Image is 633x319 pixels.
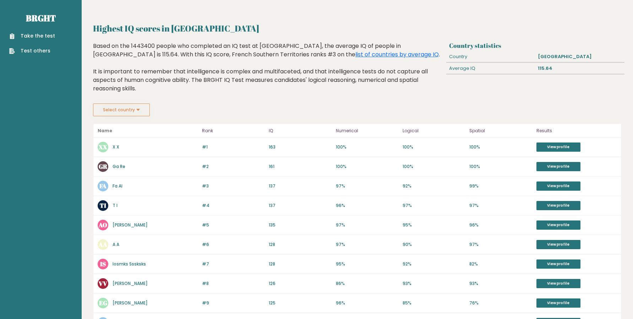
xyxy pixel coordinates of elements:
[269,127,331,135] p: IQ
[536,201,580,210] a: View profile
[113,280,148,286] a: [PERSON_NAME]
[536,181,580,191] a: View profile
[202,183,264,189] p: #3
[99,299,107,307] text: EG
[98,240,107,248] text: AA
[202,300,264,306] p: #9
[469,280,532,287] p: 93%
[536,162,580,171] a: View profile
[336,144,398,150] p: 100%
[202,163,264,170] p: #2
[446,51,535,62] div: Country
[269,280,331,287] p: 126
[113,163,125,169] a: Ga Re
[269,300,331,306] p: 125
[269,202,331,209] p: 137
[403,183,465,189] p: 92%
[269,183,331,189] p: 137
[98,143,108,151] text: XX
[469,202,532,209] p: 97%
[403,163,465,170] p: 100%
[469,127,532,135] p: Spatial
[98,279,107,287] text: VV
[113,144,119,150] a: X X
[202,202,264,209] p: #4
[202,261,264,267] p: #7
[469,241,532,248] p: 97%
[202,127,264,135] p: Rank
[536,220,580,230] a: View profile
[403,222,465,228] p: 95%
[113,241,119,247] a: A A
[336,183,398,189] p: 97%
[536,279,580,288] a: View profile
[98,128,112,134] b: Name
[99,182,107,190] text: FA
[446,63,535,74] div: Average IQ
[113,202,118,208] a: T I
[269,261,331,267] p: 128
[336,163,398,170] p: 100%
[403,241,465,248] p: 90%
[9,32,55,40] a: Take the test
[336,300,398,306] p: 96%
[536,259,580,269] a: View profile
[26,12,56,24] a: Brght
[269,241,331,248] p: 128
[100,201,106,209] text: TI
[536,127,617,135] p: Results
[355,50,439,58] a: list of countries by average IQ
[113,300,148,306] a: [PERSON_NAME]
[469,163,532,170] p: 100%
[403,144,465,150] p: 100%
[269,222,331,228] p: 135
[403,202,465,209] p: 97%
[469,222,532,228] p: 96%
[403,127,465,135] p: Logical
[449,42,622,49] h3: Country statistics
[100,260,106,268] text: IS
[336,127,398,135] p: Numerical
[336,280,398,287] p: 86%
[403,280,465,287] p: 93%
[99,162,108,170] text: GR
[536,298,580,308] a: View profile
[469,144,532,150] p: 100%
[269,163,331,170] p: 161
[202,222,264,228] p: #5
[336,241,398,248] p: 97%
[202,280,264,287] p: #8
[336,261,398,267] p: 95%
[469,261,532,267] p: 82%
[403,261,465,267] p: 92%
[113,222,148,228] a: [PERSON_NAME]
[9,47,55,55] a: Test others
[336,202,398,209] p: 96%
[535,51,624,62] div: [GEOGRAPHIC_DATA]
[93,22,622,35] h2: Highest IQ scores in [GEOGRAPHIC_DATA]
[536,240,580,249] a: View profile
[269,144,331,150] p: 163
[202,144,264,150] p: #1
[535,63,624,74] div: 115.64
[536,142,580,152] a: View profile
[469,300,532,306] p: 76%
[93,42,444,103] div: Based on the 1443400 people who completed an IQ test at [GEOGRAPHIC_DATA], the average IQ of peop...
[113,261,146,267] a: Iosmks Sssksks
[336,222,398,228] p: 97%
[98,221,107,229] text: AO
[93,103,150,116] button: Select country
[202,241,264,248] p: #6
[113,183,122,189] a: Fa Al
[469,183,532,189] p: 99%
[403,300,465,306] p: 85%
